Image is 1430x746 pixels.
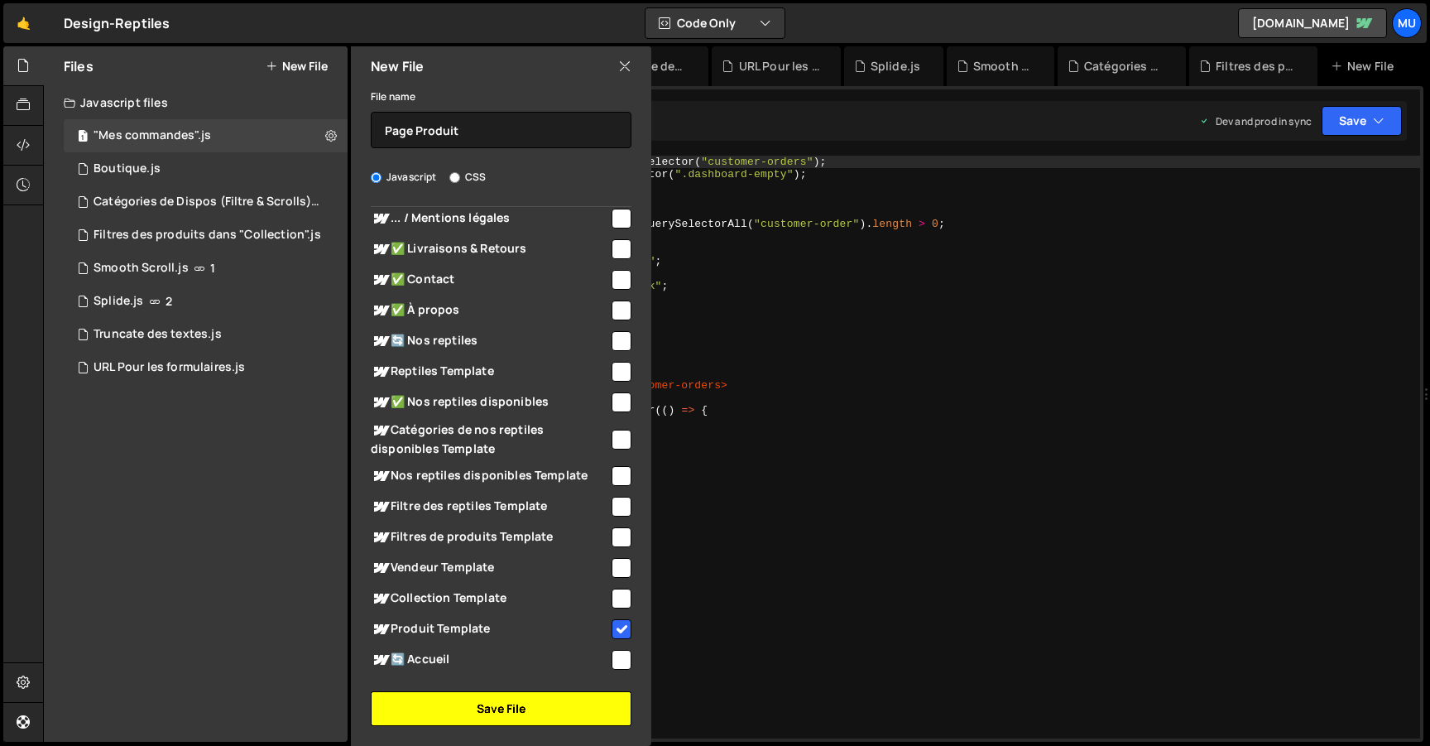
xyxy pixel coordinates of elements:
div: 16910/46527.js [64,152,348,185]
div: Dev and prod in sync [1199,114,1312,128]
button: New File [266,60,328,73]
span: 🔄 Nos reptiles [371,331,609,351]
span: ✅ À propos [371,301,609,320]
a: Mu [1392,8,1422,38]
span: 1 [78,131,88,144]
div: Catégories de Dispos (Filtre & Scrolls).js [94,195,322,209]
span: ✅ Nos reptiles disponibles [371,392,609,412]
div: Smooth Scroll.js [973,58,1034,75]
span: 🔄 Accueil [371,650,609,670]
div: Design-Reptiles [64,13,170,33]
label: Javascript [371,169,437,185]
div: URL Pour les formulaires.js [739,58,821,75]
div: 16910/46547.js [64,119,348,152]
span: Reptiles Template [371,362,609,382]
span: Filtres de produits Template [371,527,609,547]
div: Splide.js [871,58,920,75]
button: Save File [371,691,631,726]
div: "Mes commandes".js [94,128,211,143]
div: New File [1331,58,1400,75]
h2: Files [64,57,94,75]
div: URL Pour les formulaires.js [94,360,245,375]
span: Filtre des reptiles Template [371,497,609,517]
div: Smooth Scroll.js [94,261,189,276]
span: 2 [166,295,172,308]
label: File name [371,89,415,105]
input: Name [371,112,631,148]
div: 16910/46296.js [64,252,348,285]
div: 16910/46295.js [64,285,348,318]
div: 16910/46512.js [64,318,348,351]
label: CSS [449,169,486,185]
div: Filtres des produits dans "Collection".js [94,228,321,243]
div: Filtres des produits dans "Collection".js [1216,58,1298,75]
span: 1 [210,262,215,275]
button: Code Only [645,8,785,38]
div: 16910/46504.js [64,351,348,384]
div: Splide.js [94,294,143,309]
a: [DOMAIN_NAME] [1238,8,1387,38]
input: CSS [449,172,460,183]
span: ✅ Contact [371,270,609,290]
div: Truncate des textes.js [94,327,222,342]
span: Nos reptiles disponibles Template [371,466,609,486]
a: 🤙 [3,3,44,43]
span: Produit Template [371,619,609,639]
button: Save [1322,106,1402,136]
span: Catégories de nos reptiles disponibles Template [371,421,609,457]
input: Javascript [371,172,381,183]
div: 16910/46494.js [64,219,353,252]
div: 16910/46502.js [64,185,353,219]
span: Vendeur Template [371,558,609,578]
div: Boutique.js [94,161,161,176]
span: ✅ Livraisons & Retours [371,239,609,259]
div: Javascript files [44,86,348,119]
h2: New File [371,57,424,75]
div: Catégories de Dispos (Filtre & Scrolls).js [1084,58,1166,75]
span: Collection Template [371,589,609,609]
span: ... / Mentions légales [371,209,609,229]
